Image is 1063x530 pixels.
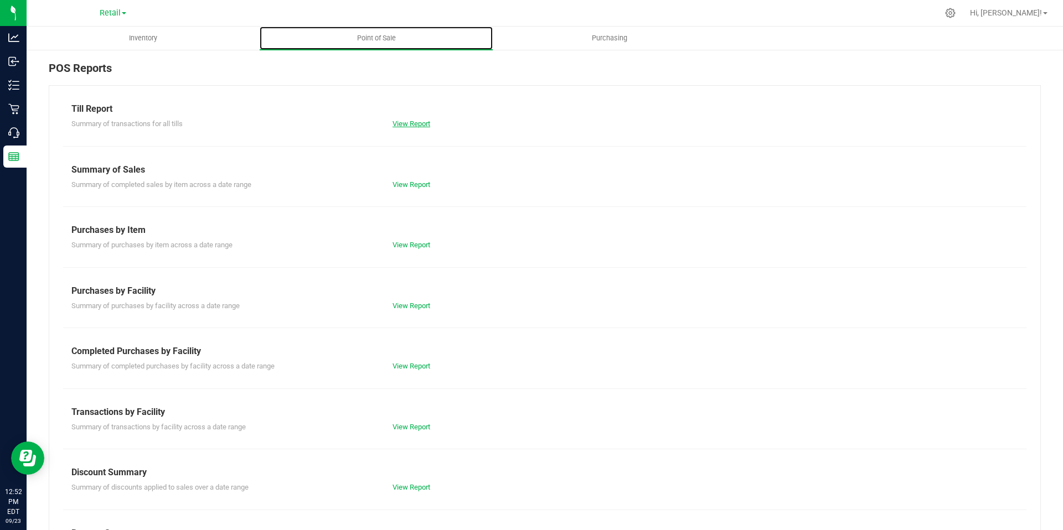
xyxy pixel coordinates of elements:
[49,60,1041,85] div: POS Reports
[100,8,121,18] span: Retail
[493,27,726,50] a: Purchasing
[8,127,19,138] inline-svg: Call Center
[71,406,1018,419] div: Transactions by Facility
[71,466,1018,479] div: Discount Summary
[27,27,260,50] a: Inventory
[114,33,172,43] span: Inventory
[8,103,19,115] inline-svg: Retail
[577,33,642,43] span: Purchasing
[8,151,19,162] inline-svg: Reports
[8,80,19,91] inline-svg: Inventory
[393,119,430,128] a: View Report
[71,102,1018,116] div: Till Report
[393,362,430,370] a: View Report
[71,362,275,370] span: Summary of completed purchases by facility across a date range
[71,483,249,491] span: Summary of discounts applied to sales over a date range
[71,345,1018,358] div: Completed Purchases by Facility
[71,224,1018,237] div: Purchases by Item
[393,483,430,491] a: View Report
[260,27,493,50] a: Point of Sale
[393,423,430,431] a: View Report
[71,180,251,189] span: Summary of completed sales by item across a date range
[943,8,957,18] div: Manage settings
[71,163,1018,176] div: Summary of Sales
[393,180,430,189] a: View Report
[11,441,44,475] iframe: Resource center
[393,241,430,249] a: View Report
[71,119,183,128] span: Summary of transactions for all tills
[71,302,240,310] span: Summary of purchases by facility across a date range
[8,56,19,67] inline-svg: Inbound
[5,517,22,525] p: 09/23
[970,8,1042,17] span: Hi, [PERSON_NAME]!
[71,423,246,431] span: Summary of transactions by facility across a date range
[393,302,430,310] a: View Report
[8,32,19,43] inline-svg: Analytics
[71,284,1018,298] div: Purchases by Facility
[342,33,411,43] span: Point of Sale
[71,241,233,249] span: Summary of purchases by item across a date range
[5,487,22,517] p: 12:52 PM EDT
